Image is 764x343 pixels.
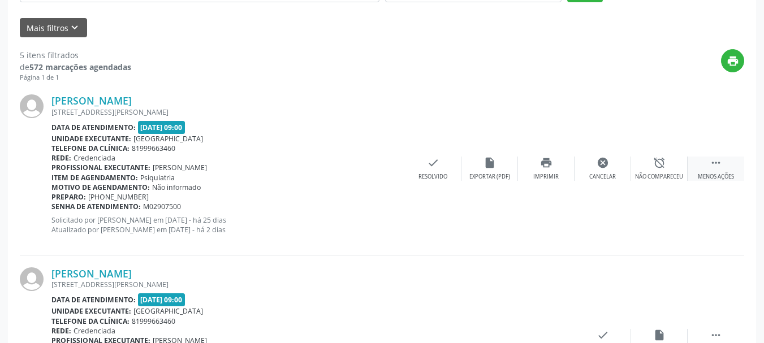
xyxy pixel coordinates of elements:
[484,157,496,169] i: insert_drive_file
[418,173,447,181] div: Resolvido
[51,306,131,316] b: Unidade executante:
[51,163,150,172] b: Profissional executante:
[51,173,138,183] b: Item de agendamento:
[152,183,201,192] span: Não informado
[597,329,609,341] i: check
[51,316,130,326] b: Telefone da clínica:
[533,173,559,181] div: Imprimir
[727,55,739,67] i: print
[20,61,131,73] div: de
[51,192,86,202] b: Preparo:
[74,326,115,336] span: Credenciada
[20,49,131,61] div: 5 itens filtrados
[138,121,185,134] span: [DATE] 09:00
[51,183,150,192] b: Motivo de agendamento:
[51,280,575,289] div: [STREET_ADDRESS][PERSON_NAME]
[597,157,609,169] i: cancel
[51,107,405,117] div: [STREET_ADDRESS][PERSON_NAME]
[68,21,81,34] i: keyboard_arrow_down
[140,173,175,183] span: Psiquiatria
[540,157,553,169] i: print
[51,215,405,235] p: Solicitado por [PERSON_NAME] em [DATE] - há 25 dias Atualizado por [PERSON_NAME] em [DATE] - há 2...
[51,295,136,305] b: Data de atendimento:
[132,144,175,153] span: 81999663460
[51,94,132,107] a: [PERSON_NAME]
[635,173,683,181] div: Não compareceu
[20,94,44,118] img: img
[138,293,185,306] span: [DATE] 09:00
[710,157,722,169] i: 
[133,134,203,144] span: [GEOGRAPHIC_DATA]
[51,123,136,132] b: Data de atendimento:
[51,326,71,336] b: Rede:
[133,306,203,316] span: [GEOGRAPHIC_DATA]
[20,73,131,83] div: Página 1 de 1
[653,157,666,169] i: alarm_off
[20,18,87,38] button: Mais filtroskeyboard_arrow_down
[88,192,149,202] span: [PHONE_NUMBER]
[698,173,734,181] div: Menos ações
[132,316,175,326] span: 81999663460
[51,202,141,211] b: Senha de atendimento:
[653,329,666,341] i: insert_drive_file
[143,202,181,211] span: M02907500
[153,163,207,172] span: [PERSON_NAME]
[51,153,71,163] b: Rede:
[51,134,131,144] b: Unidade executante:
[74,153,115,163] span: Credenciada
[710,329,722,341] i: 
[51,267,132,280] a: [PERSON_NAME]
[589,173,616,181] div: Cancelar
[721,49,744,72] button: print
[427,157,439,169] i: check
[29,62,131,72] strong: 572 marcações agendadas
[20,267,44,291] img: img
[51,144,130,153] b: Telefone da clínica:
[469,173,510,181] div: Exportar (PDF)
